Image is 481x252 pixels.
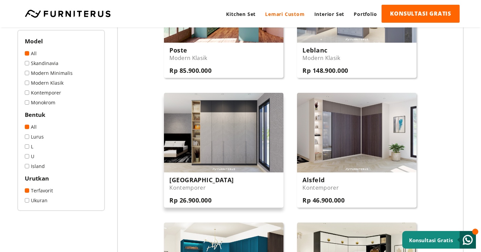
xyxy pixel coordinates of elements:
a: Lemari Custom [260,5,309,23]
p: Kontemporer [302,184,345,191]
h3: Rp 26.900.000 [169,196,234,204]
h2: Model [25,37,97,45]
a: U [25,153,97,160]
a: KONSULTASI GRATIS [382,5,460,23]
a: Ukuran [25,197,97,204]
h3: Alsfeld [302,176,345,184]
a: All [25,124,97,130]
a: Terfavorit [25,187,97,194]
a: Portfolio [349,5,382,23]
h3: Rp 148.900.000 [302,66,348,75]
h3: Rp 46.900.000 [302,196,345,204]
a: All [25,50,97,57]
a: Island [25,163,97,169]
h3: [GEOGRAPHIC_DATA] [169,176,234,184]
a: Kitchen Set [221,5,260,23]
a: Modern Minimalis [25,70,97,76]
p: Modern Klasik [169,54,211,62]
h2: Urutkan [25,174,97,182]
a: Alsfeld Kontemporer Rp 46.900.000 [297,93,417,208]
a: Modern Klasik [25,80,97,86]
a: Lurus [25,133,97,140]
img: Alsfeld-01.jpg [297,93,417,172]
a: Konsultasi Gratis [402,231,476,249]
h3: Leblanc [302,46,348,54]
img: Nederburg-01.jpg [164,93,283,172]
a: Monokrom [25,99,97,106]
small: Konsultasi Gratis [409,237,453,244]
a: Kontemporer [25,89,97,96]
p: Kontemporer [169,184,234,191]
a: [GEOGRAPHIC_DATA] Kontemporer Rp 26.900.000 [164,93,283,208]
p: Modern Klasik [302,54,348,62]
a: L [25,143,97,150]
h2: Bentuk [25,111,97,119]
h3: Rp 85.900.000 [169,66,211,75]
a: Skandinavia [25,60,97,66]
h3: Poste [169,46,211,54]
a: Interior Set [310,5,349,23]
